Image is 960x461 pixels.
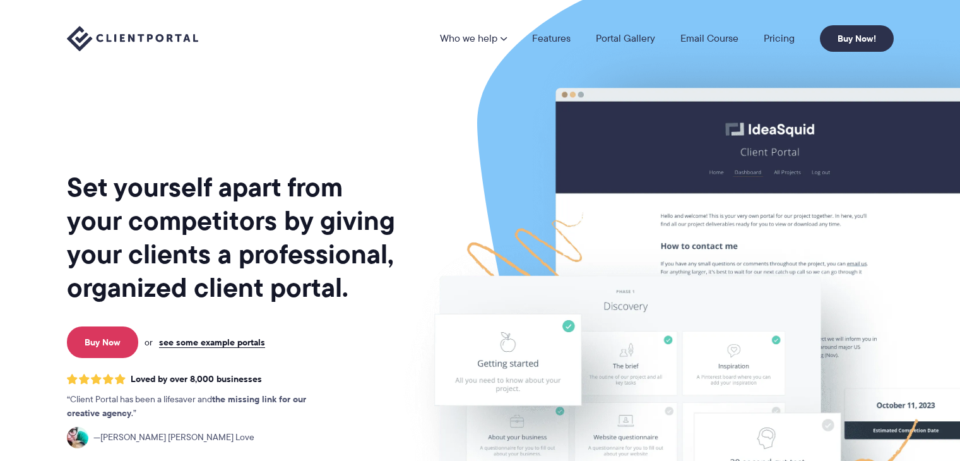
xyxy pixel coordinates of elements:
span: or [145,337,153,348]
a: Portal Gallery [596,33,655,44]
a: Pricing [764,33,795,44]
span: Loved by over 8,000 businesses [131,374,262,385]
a: Who we help [440,33,507,44]
h1: Set yourself apart from your competitors by giving your clients a professional, organized client ... [67,171,398,304]
a: Buy Now [67,326,138,358]
a: Buy Now! [820,25,894,52]
a: see some example portals [159,337,265,348]
span: [PERSON_NAME] [PERSON_NAME] Love [93,431,254,445]
strong: the missing link for our creative agency [67,392,306,420]
a: Email Course [680,33,738,44]
a: Features [532,33,571,44]
p: Client Portal has been a lifesaver and . [67,393,332,421]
